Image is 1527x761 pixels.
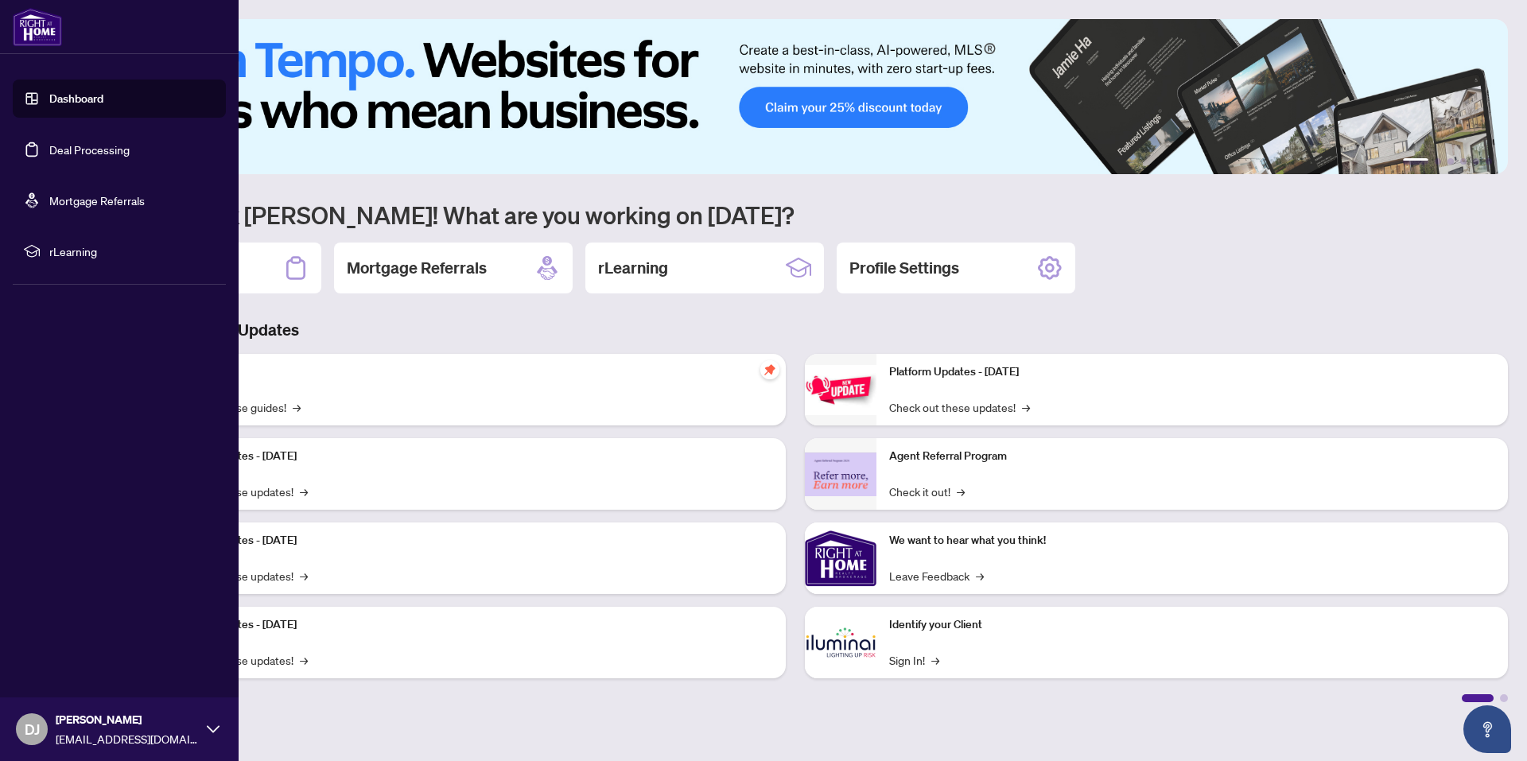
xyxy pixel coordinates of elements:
[1473,158,1479,165] button: 5
[1463,705,1511,753] button: Open asap
[805,607,876,678] img: Identify your Client
[1022,398,1030,416] span: →
[957,483,965,500] span: →
[300,651,308,669] span: →
[49,142,130,157] a: Deal Processing
[889,651,939,669] a: Sign In!→
[849,257,959,279] h2: Profile Settings
[167,532,773,549] p: Platform Updates - [DATE]
[49,193,145,208] a: Mortgage Referrals
[13,8,62,46] img: logo
[976,567,984,584] span: →
[167,616,773,634] p: Platform Updates - [DATE]
[56,730,199,747] span: [EMAIL_ADDRESS][DOMAIN_NAME]
[83,200,1508,230] h1: Welcome back [PERSON_NAME]! What are you working on [DATE]?
[805,452,876,496] img: Agent Referral Program
[293,398,301,416] span: →
[49,91,103,106] a: Dashboard
[347,257,487,279] h2: Mortgage Referrals
[889,448,1495,465] p: Agent Referral Program
[1486,158,1492,165] button: 6
[889,616,1495,634] p: Identify your Client
[1435,158,1441,165] button: 2
[56,711,199,728] span: [PERSON_NAME]
[167,448,773,465] p: Platform Updates - [DATE]
[300,567,308,584] span: →
[805,522,876,594] img: We want to hear what you think!
[25,718,40,740] span: DJ
[889,532,1495,549] p: We want to hear what you think!
[889,398,1030,416] a: Check out these updates!→
[889,483,965,500] a: Check it out!→
[49,243,215,260] span: rLearning
[300,483,308,500] span: →
[889,567,984,584] a: Leave Feedback→
[598,257,668,279] h2: rLearning
[1460,158,1467,165] button: 4
[1447,158,1454,165] button: 3
[889,363,1495,381] p: Platform Updates - [DATE]
[1403,158,1428,165] button: 1
[167,363,773,381] p: Self-Help
[83,19,1508,174] img: Slide 0
[760,360,779,379] span: pushpin
[931,651,939,669] span: →
[805,365,876,415] img: Platform Updates - June 23, 2025
[83,319,1508,341] h3: Brokerage & Industry Updates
